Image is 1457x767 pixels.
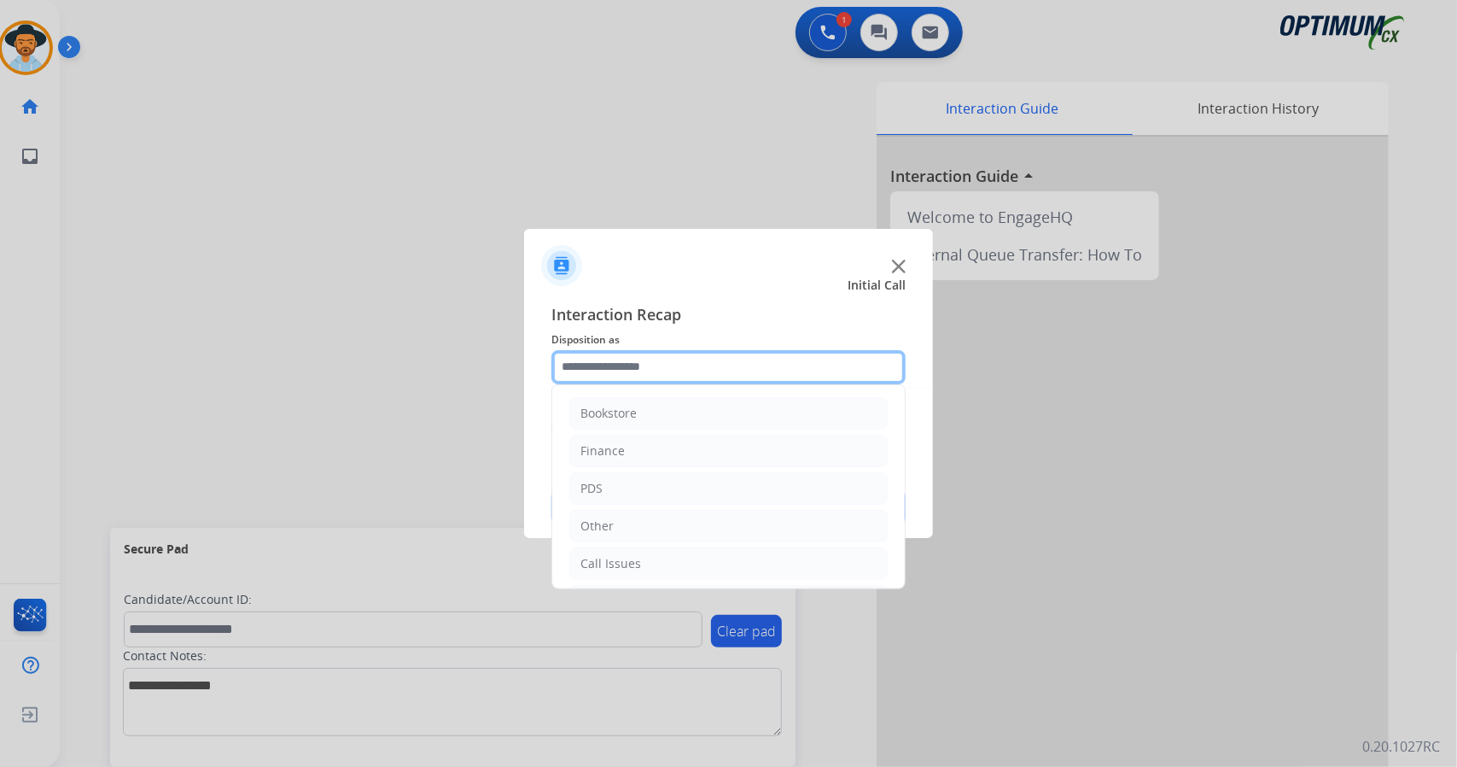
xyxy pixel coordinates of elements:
[580,555,641,572] div: Call Issues
[1362,736,1440,757] p: 0.20.1027RC
[580,405,637,422] div: Bookstore
[580,480,603,497] div: PDS
[541,245,582,286] img: contactIcon
[580,442,625,460] div: Finance
[551,330,906,350] span: Disposition as
[551,302,906,330] span: Interaction Recap
[580,518,614,535] div: Other
[848,277,906,294] span: Initial Call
